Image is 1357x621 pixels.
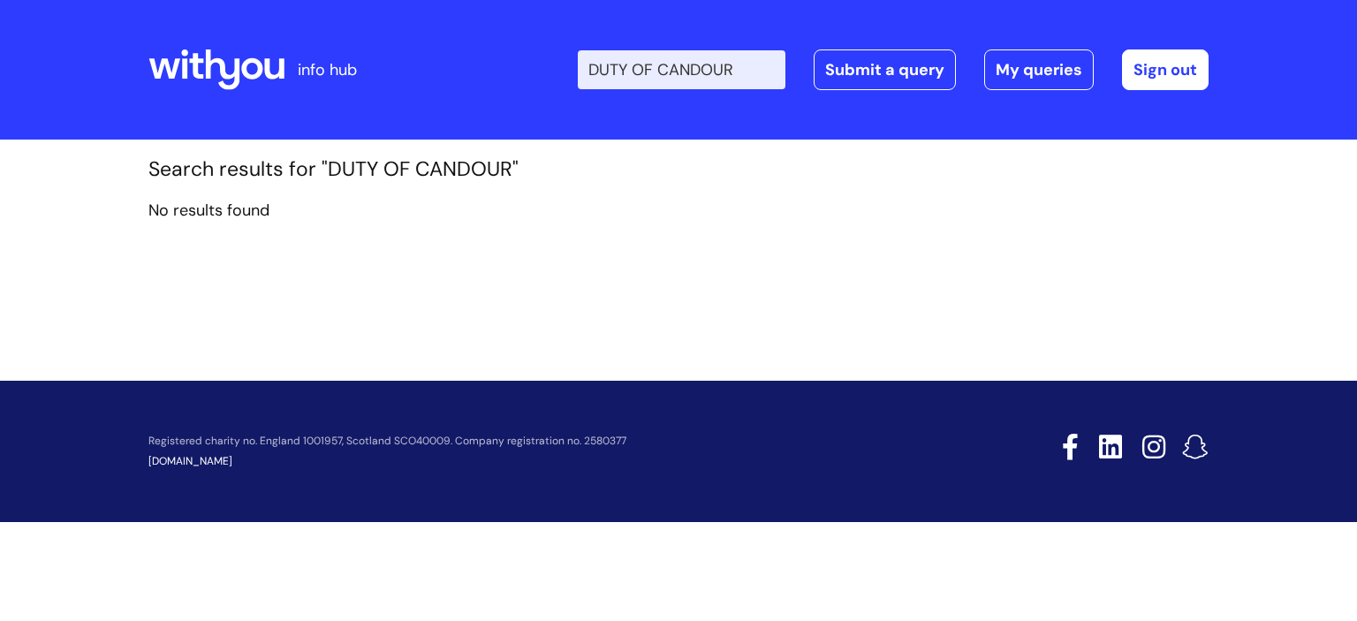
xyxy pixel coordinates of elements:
a: Sign out [1122,49,1209,90]
a: [DOMAIN_NAME] [148,454,232,468]
input: Search [578,50,785,89]
a: Submit a query [814,49,956,90]
p: info hub [298,56,357,84]
p: No results found [148,196,1209,224]
div: | - [578,49,1209,90]
h1: Search results for "DUTY OF CANDOUR" [148,157,1209,182]
a: My queries [984,49,1094,90]
p: Registered charity no. England 1001957, Scotland SCO40009. Company registration no. 2580377 [148,435,936,447]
